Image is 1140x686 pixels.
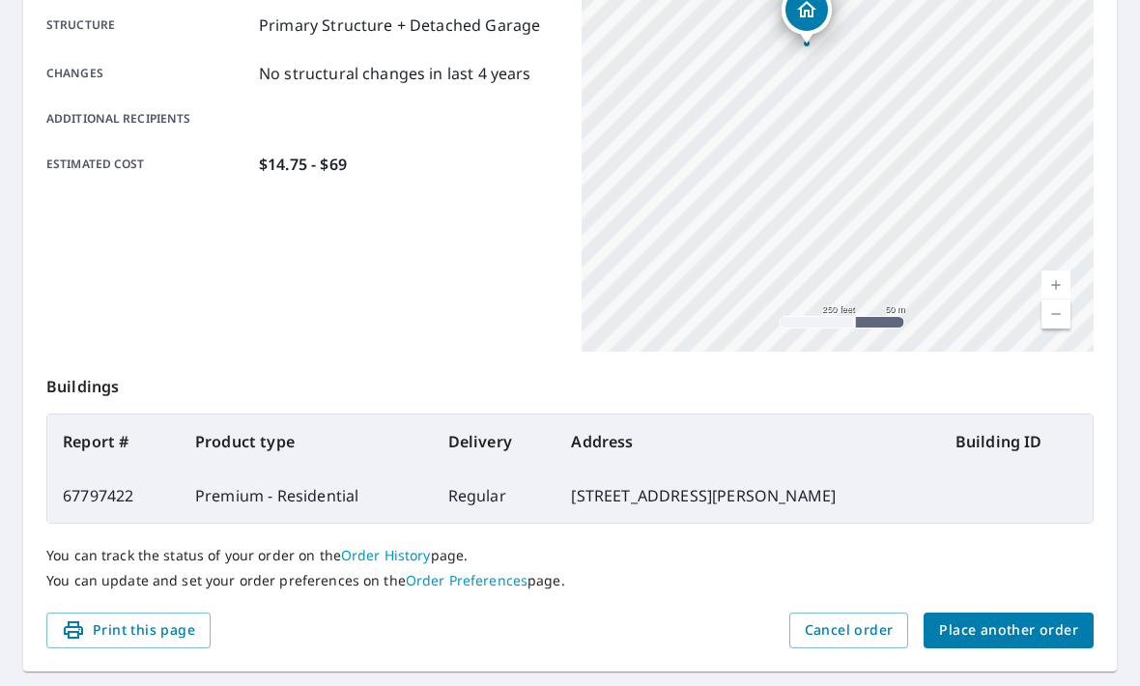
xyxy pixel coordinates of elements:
th: Address [556,414,939,469]
p: Estimated cost [46,153,251,176]
span: Cancel order [805,618,894,643]
p: You can track the status of your order on the page. [46,547,1094,564]
p: You can update and set your order preferences on the page. [46,572,1094,589]
td: 67797422 [47,469,180,523]
a: Current Level 17, Zoom Out [1041,300,1070,329]
a: Order Preferences [406,571,527,589]
a: Current Level 17, Zoom In [1041,271,1070,300]
td: [STREET_ADDRESS][PERSON_NAME] [556,469,939,523]
th: Report # [47,414,180,469]
button: Cancel order [789,613,909,648]
p: $14.75 - $69 [259,153,347,176]
a: Order History [341,546,431,564]
td: Regular [433,469,556,523]
button: Place another order [924,613,1094,648]
p: Buildings [46,352,1094,414]
p: Additional recipients [46,110,251,128]
span: Print this page [62,618,195,643]
p: Primary Structure + Detached Garage [259,14,540,37]
th: Delivery [433,414,556,469]
span: Place another order [939,618,1078,643]
button: Print this page [46,613,211,648]
p: Changes [46,62,251,85]
p: No structural changes in last 4 years [259,62,531,85]
td: Premium - Residential [180,469,433,523]
p: Structure [46,14,251,37]
th: Building ID [940,414,1093,469]
th: Product type [180,414,433,469]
